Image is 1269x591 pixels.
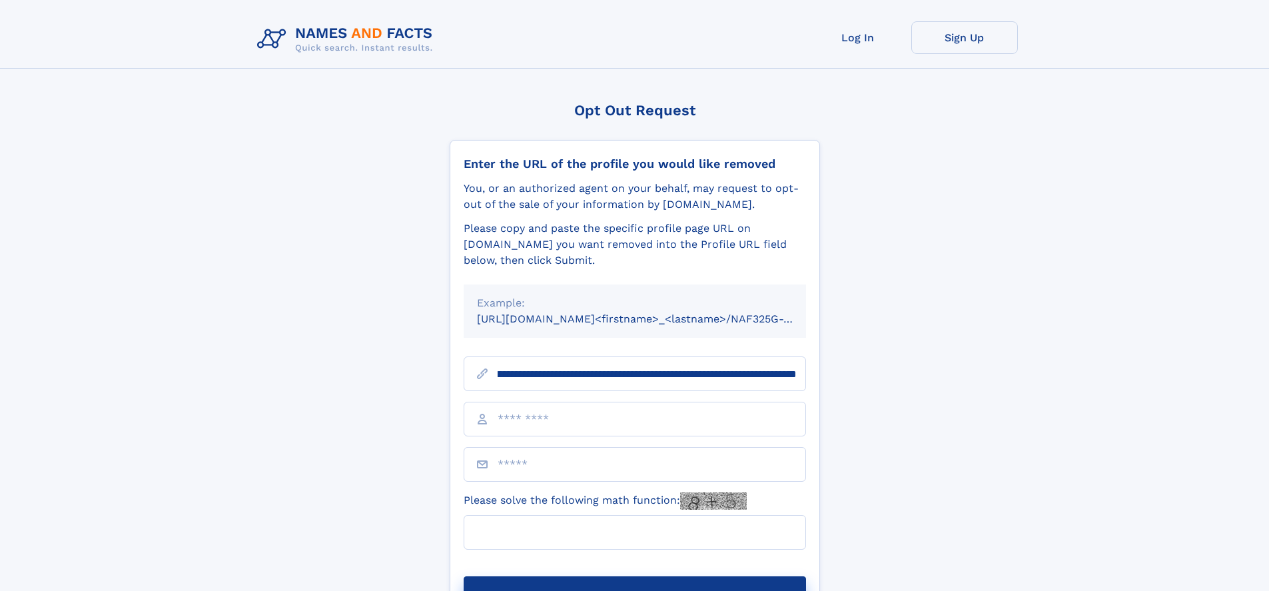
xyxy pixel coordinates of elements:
[464,157,806,171] div: Enter the URL of the profile you would like removed
[911,21,1018,54] a: Sign Up
[477,312,831,325] small: [URL][DOMAIN_NAME]<firstname>_<lastname>/NAF325G-xxxxxxxx
[450,102,820,119] div: Opt Out Request
[252,21,444,57] img: Logo Names and Facts
[464,221,806,269] div: Please copy and paste the specific profile page URL on [DOMAIN_NAME] you want removed into the Pr...
[477,295,793,311] div: Example:
[464,492,747,510] label: Please solve the following math function:
[464,181,806,213] div: You, or an authorized agent on your behalf, may request to opt-out of the sale of your informatio...
[805,21,911,54] a: Log In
